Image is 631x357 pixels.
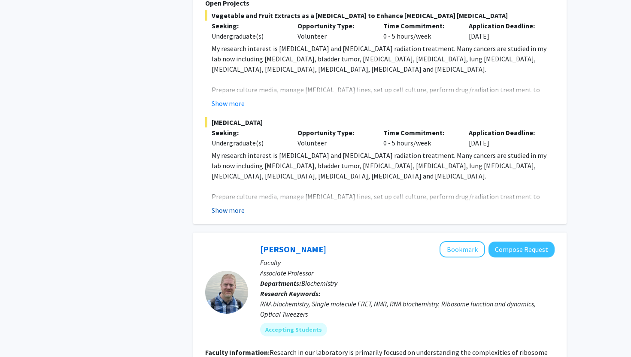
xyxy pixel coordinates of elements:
[212,21,285,31] p: Seeking:
[488,242,555,257] button: Compose Request to Peter Cornish
[469,21,542,31] p: Application Deadline:
[260,279,301,287] b: Departments:
[297,21,370,31] p: Opportunity Type:
[291,21,377,41] div: Volunteer
[260,244,326,254] a: [PERSON_NAME]
[205,348,270,357] b: Faculty Information:
[212,31,285,41] div: Undergraduate(s)
[462,21,548,41] div: [DATE]
[260,257,555,268] p: Faculty
[212,138,285,148] div: Undergraduate(s)
[260,299,555,319] div: RNA biochemistry, Single molecule FRET, NMR, RNA biochemistry, Ribosome function and dynamics, Op...
[212,151,546,180] span: My research interest is [MEDICAL_DATA] and [MEDICAL_DATA] radiation treatment. Many cancers are s...
[205,117,555,127] span: [MEDICAL_DATA]
[260,323,327,336] mat-chip: Accepting Students
[6,318,36,351] iframe: Chat
[469,127,542,138] p: Application Deadline:
[383,127,456,138] p: Time Commitment:
[377,21,463,41] div: 0 - 5 hours/week
[212,98,245,109] button: Show more
[212,127,285,138] p: Seeking:
[260,268,555,278] p: Associate Professor
[440,241,485,257] button: Add Peter Cornish to Bookmarks
[212,192,545,221] span: Prepare culture media, manage [MEDICAL_DATA] lines, set up cell culture, perform drug/radiation t...
[260,289,321,298] b: Research Keywords:
[462,127,548,148] div: [DATE]
[212,44,546,73] span: My research interest is [MEDICAL_DATA] and [MEDICAL_DATA] radiation treatment. Many cancers are s...
[205,10,555,21] span: Vegetable and Fruit Extracts as a [MEDICAL_DATA] to Enhance [MEDICAL_DATA] [MEDICAL_DATA]
[383,21,456,31] p: Time Commitment:
[212,205,245,215] button: Show more
[301,279,337,287] span: Biochemistry
[297,127,370,138] p: Opportunity Type:
[377,127,463,148] div: 0 - 5 hours/week
[291,127,377,148] div: Volunteer
[212,85,545,115] span: Prepare culture media, manage [MEDICAL_DATA] lines, set up cell culture, perform drug/radiation t...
